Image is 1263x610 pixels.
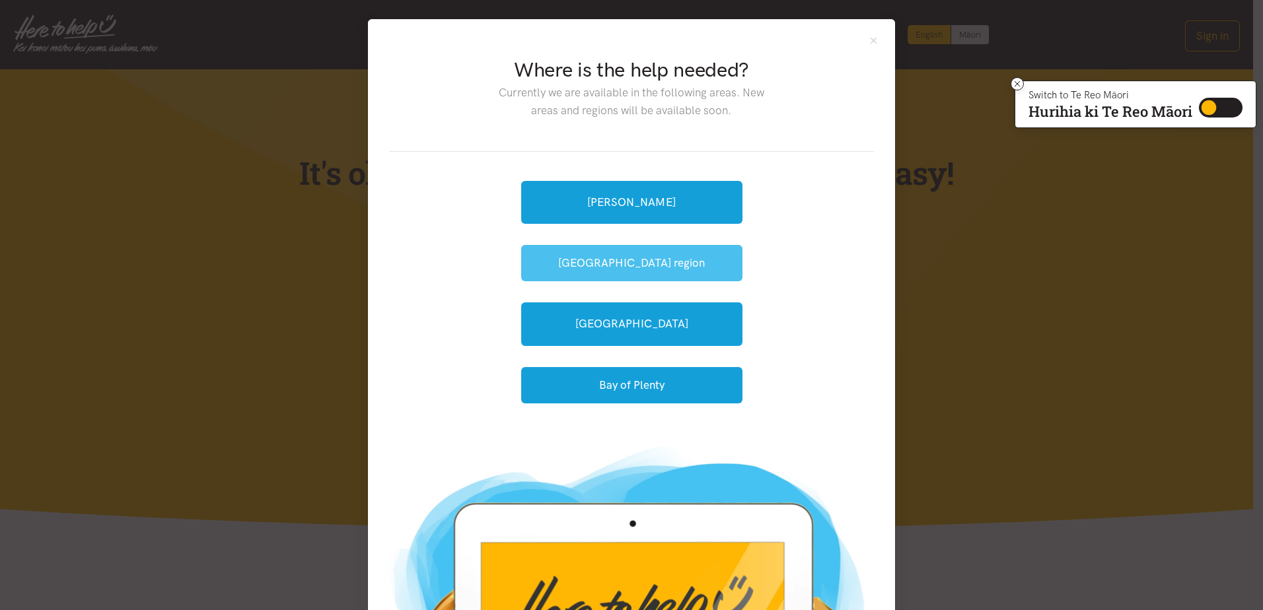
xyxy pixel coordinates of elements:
[488,56,774,84] h2: Where is the help needed?
[521,367,742,403] button: Bay of Plenty
[521,181,742,224] a: [PERSON_NAME]
[488,84,774,119] p: Currently we are available in the following areas. New areas and regions will be available soon.
[1028,106,1192,118] p: Hurihia ki Te Reo Māori
[868,35,879,46] button: Close
[521,245,742,281] button: [GEOGRAPHIC_DATA] region
[1028,91,1192,99] p: Switch to Te Reo Māori
[521,302,742,345] a: [GEOGRAPHIC_DATA]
